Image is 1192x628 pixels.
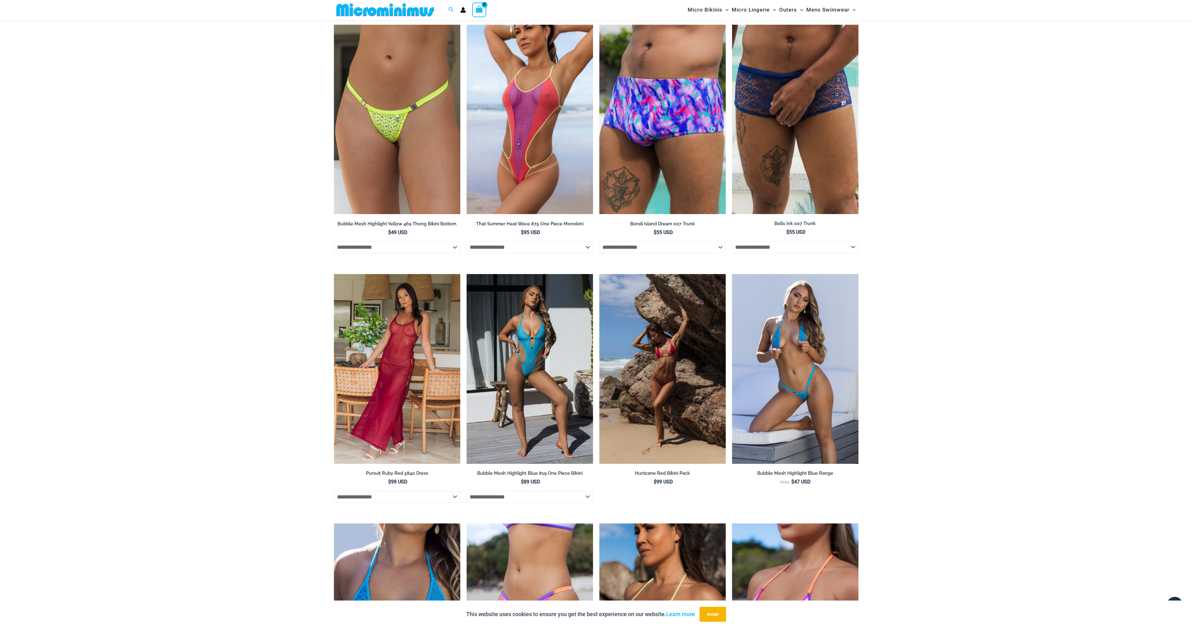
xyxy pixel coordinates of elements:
a: Bubble Mesh Highlight Blue Range [732,470,858,478]
a: Bells Ink 007 Trunk 10Bells Ink 007 Trunk 11Bells Ink 007 Trunk 11 [732,25,858,214]
p: This website uses cookies to ensure you get the best experience on our website. [466,610,695,619]
a: Micro LingerieMenu ToggleMenu Toggle [730,2,778,18]
bdi: 99 USD [654,479,673,485]
a: Bubble Mesh Highlight Blue 309 Tri Top 421 Micro 05Bubble Mesh Highlight Blue 309 Tri Top 421 Mic... [732,274,858,464]
a: Learn more [666,611,695,617]
span: From: [780,480,790,484]
a: Hurricane Red Bikini Pack [599,470,726,478]
a: Pursuit Ruby Red 5840 Dress 02Pursuit Ruby Red 5840 Dress 03Pursuit Ruby Red 5840 Dress 03 [334,274,460,464]
bdi: 47 USD [791,479,810,485]
span: $ [786,229,789,235]
span: Outers [779,2,797,18]
span: $ [791,479,794,485]
a: Bondi Island Dream 007 Trunk [599,221,726,229]
span: Menu Toggle [722,2,729,18]
span: Menu Toggle [797,2,803,18]
h2: Bubble Mesh Highlight Blue Range [732,470,858,476]
span: $ [521,229,524,235]
h2: Bells Ink 007 Trunk [732,221,858,227]
span: Micro Bikinis [688,2,722,18]
span: Menu Toggle [770,2,776,18]
a: Hurricane Red 3277 Tri Top 4277 Thong Bottom 05Hurricane Red 3277 Tri Top 4277 Thong Bottom 06Hur... [599,274,726,464]
span: $ [521,479,524,485]
a: Bondi Island Dream 007 Trunk 01Bondi Island Dream 007 Trunk 03Bondi Island Dream 007 Trunk 03 [599,25,726,214]
bdi: 55 USD [786,229,805,235]
h2: Pursuit Ruby Red 5840 Dress [334,470,460,476]
a: Bubble Mesh Highlight Blue 819 One Piece 01Bubble Mesh Highlight Blue 819 One Piece 03Bubble Mesh... [467,274,593,464]
h2: Bubble Mesh Highlight Yellow 469 Thong Bikini Bottom [334,221,460,227]
span: Mens Swimwear [806,2,849,18]
span: Micro Lingerie [732,2,770,18]
span: $ [388,229,391,235]
a: Account icon link [460,7,466,13]
button: Accept [700,607,726,622]
a: Bubble Mesh Highlight Yellow 469 Thong Bikini Bottom [334,221,460,229]
a: Bells Ink 007 Trunk [732,221,858,229]
a: That Summer Heat Wave 875 One Piece Monokini [467,221,593,229]
bdi: 55 USD [654,229,673,235]
bdi: 95 USD [521,229,540,235]
bdi: 49 USD [388,229,407,235]
a: Pursuit Ruby Red 5840 Dress [334,470,460,478]
span: $ [654,479,656,485]
bdi: 99 USD [388,479,407,485]
nav: Site Navigation [685,1,858,19]
a: Mens SwimwearMenu ToggleMenu Toggle [805,2,857,18]
a: Bubble Mesh Highlight Blue 819 One Piece Bikini [467,470,593,478]
a: Micro BikinisMenu ToggleMenu Toggle [686,2,730,18]
img: Pursuit Ruby Red 5840 Dress 03 [334,274,460,464]
h2: Hurricane Red Bikini Pack [599,470,726,476]
h2: Bubble Mesh Highlight Blue 819 One Piece Bikini [467,470,593,476]
bdi: 89 USD [521,479,540,485]
a: OutersMenu ToggleMenu Toggle [778,2,805,18]
img: That Summer Heat Wave 875 One Piece Monokini 10 [467,25,593,214]
span: $ [654,229,656,235]
img: Bondi Island Dream 007 Trunk 01 [599,25,726,214]
img: Bells Ink 007 Trunk 10 [732,25,858,214]
a: Search icon link [448,6,454,14]
img: MM SHOP LOGO FLAT [334,3,437,17]
a: That Summer Heat Wave 875 One Piece Monokini 10That Summer Heat Wave 875 One Piece Monokini 12Tha... [467,25,593,214]
span: Menu Toggle [849,2,856,18]
img: Hurricane Red 3277 Tri Top 4277 Thong Bottom 05 [599,274,726,464]
img: Bubble Mesh Highlight Yellow 469 Thong 02 [334,25,460,214]
span: $ [388,479,391,485]
a: View Shopping Cart, empty [472,2,487,17]
h2: That Summer Heat Wave 875 One Piece Monokini [467,221,593,227]
img: Bubble Mesh Highlight Blue 309 Tri Top 421 Micro 05 [732,274,858,464]
h2: Bondi Island Dream 007 Trunk [599,221,726,227]
img: Bubble Mesh Highlight Blue 819 One Piece 01 [467,274,593,464]
a: Bubble Mesh Highlight Yellow 469 Thong 02Bubble Mesh Highlight Yellow 309 Tri Top 469 Thong 03Bub... [334,25,460,214]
